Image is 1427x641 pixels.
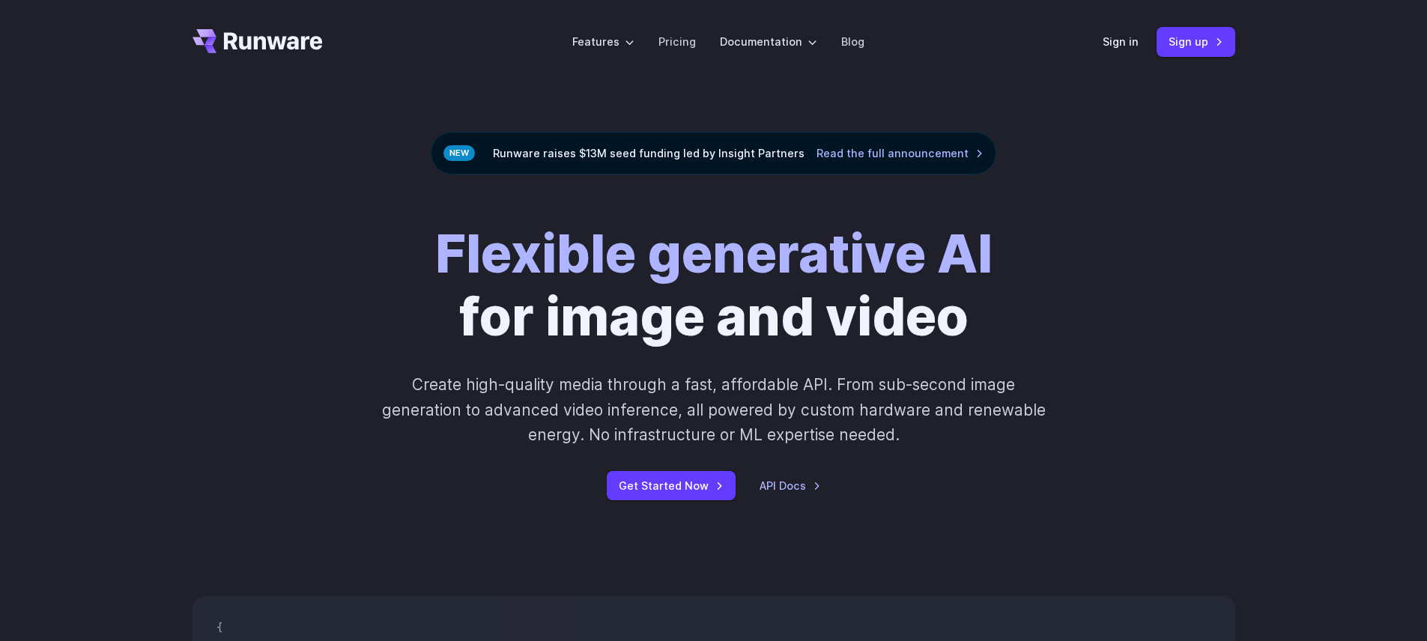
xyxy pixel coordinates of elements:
a: Blog [841,33,864,50]
h1: for image and video [435,222,993,348]
label: Features [572,33,634,50]
div: Runware raises $13M seed funding led by Insight Partners [431,132,996,174]
a: Go to / [193,29,323,53]
a: Pricing [658,33,696,50]
p: Create high-quality media through a fast, affordable API. From sub-second image generation to adv... [380,372,1047,447]
a: Sign in [1103,33,1139,50]
span: { [216,621,222,634]
a: API Docs [760,477,821,494]
strong: Flexible generative AI [435,222,993,285]
a: Read the full announcement [816,145,984,162]
a: Sign up [1157,27,1235,56]
label: Documentation [720,33,817,50]
a: Get Started Now [607,471,736,500]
